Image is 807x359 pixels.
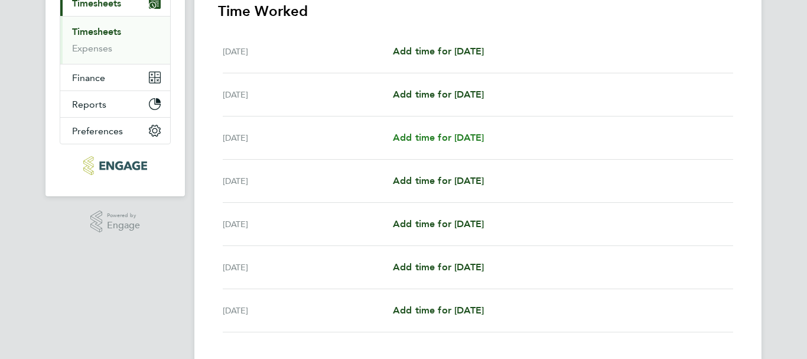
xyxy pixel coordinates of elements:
[72,26,121,37] a: Timesheets
[393,46,484,57] span: Add time for [DATE]
[393,175,484,186] span: Add time for [DATE]
[83,156,147,175] img: conceptresources-logo-retina.png
[393,305,484,316] span: Add time for [DATE]
[223,88,393,102] div: [DATE]
[393,44,484,59] a: Add time for [DATE]
[223,131,393,145] div: [DATE]
[72,99,106,110] span: Reports
[223,303,393,318] div: [DATE]
[393,303,484,318] a: Add time for [DATE]
[223,260,393,274] div: [DATE]
[218,2,738,21] h3: Time Worked
[393,174,484,188] a: Add time for [DATE]
[60,118,170,144] button: Preferences
[90,211,141,233] a: Powered byEngage
[60,16,170,64] div: Timesheets
[107,221,140,231] span: Engage
[107,211,140,221] span: Powered by
[223,174,393,188] div: [DATE]
[60,156,171,175] a: Go to home page
[393,89,484,100] span: Add time for [DATE]
[393,261,484,273] span: Add time for [DATE]
[393,217,484,231] a: Add time for [DATE]
[72,125,123,137] span: Preferences
[393,260,484,274] a: Add time for [DATE]
[60,91,170,117] button: Reports
[60,64,170,90] button: Finance
[393,218,484,229] span: Add time for [DATE]
[72,72,105,83] span: Finance
[393,132,484,143] span: Add time for [DATE]
[223,217,393,231] div: [DATE]
[393,88,484,102] a: Add time for [DATE]
[72,43,112,54] a: Expenses
[223,44,393,59] div: [DATE]
[393,131,484,145] a: Add time for [DATE]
